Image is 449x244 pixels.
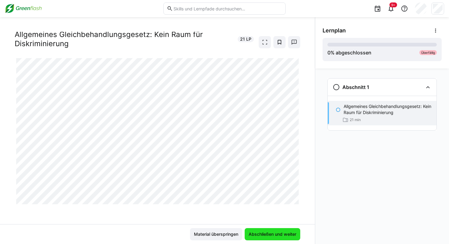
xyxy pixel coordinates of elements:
[350,117,361,122] span: 21 min
[190,228,242,240] button: Material überspringen
[323,27,346,34] span: Lernplan
[248,231,297,237] span: Abschließen und weiter
[419,50,437,55] div: Überfällig
[15,30,234,48] h2: Allgemeines Gleichbehandlungsgesetz: Kein Raum für Diskriminierung
[327,49,371,56] div: % abgeschlossen
[173,6,282,11] input: Skills und Lernpfade durchsuchen…
[240,36,251,42] span: 21 LP
[245,228,300,240] button: Abschließen und weiter
[327,50,330,56] span: 0
[193,231,239,237] span: Material überspringen
[391,3,395,7] span: 9+
[344,103,432,116] p: Allgemeines Gleichbehandlungsgesetz: Kein Raum für Diskriminierung
[342,84,369,90] h3: Abschnitt 1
